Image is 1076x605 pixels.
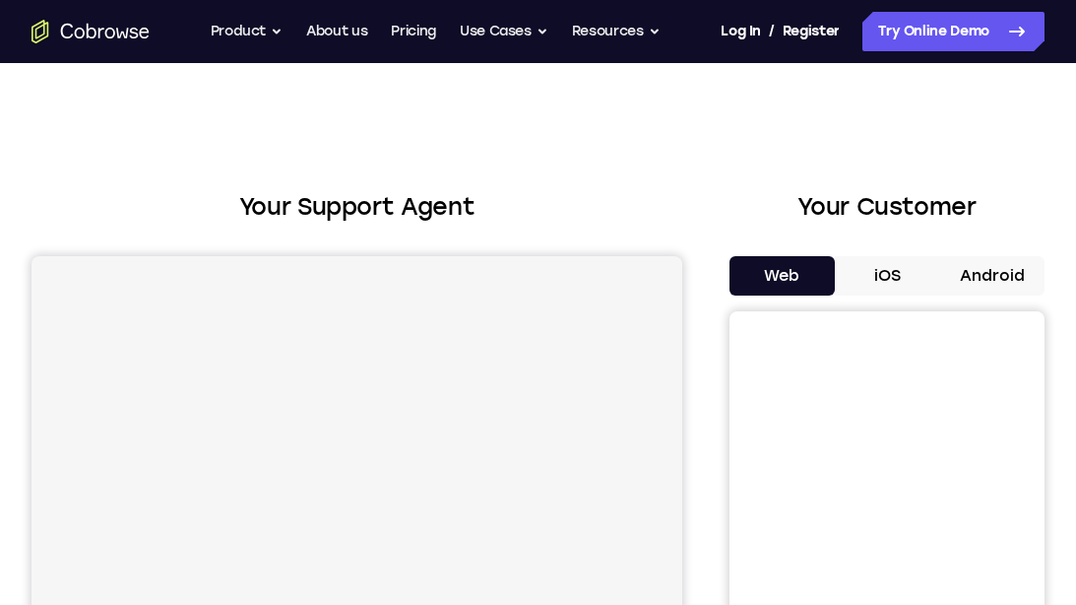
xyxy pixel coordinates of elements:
a: About us [306,12,367,51]
button: Android [939,256,1044,296]
a: Register [783,12,840,51]
button: Use Cases [460,12,548,51]
button: Web [729,256,835,296]
a: Try Online Demo [862,12,1044,51]
button: Product [211,12,284,51]
h2: Your Support Agent [32,189,682,225]
button: Resources [572,12,661,51]
a: Log In [721,12,760,51]
button: iOS [835,256,940,296]
span: / [769,20,775,43]
h2: Your Customer [729,189,1044,225]
a: Go to the home page [32,20,150,43]
a: Pricing [391,12,436,51]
